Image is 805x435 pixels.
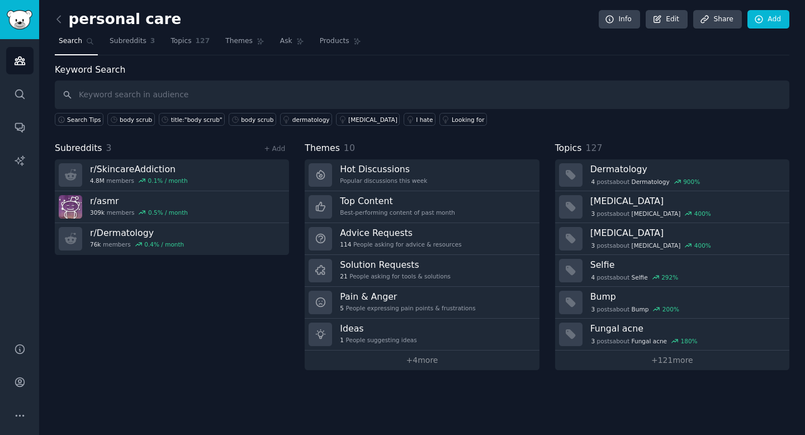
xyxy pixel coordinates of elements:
[591,273,595,281] span: 4
[344,143,355,153] span: 10
[555,191,789,223] a: [MEDICAL_DATA]3postsabout[MEDICAL_DATA]400%
[107,113,155,126] a: body scrub
[336,113,400,126] a: [MEDICAL_DATA]
[590,323,782,334] h3: Fungal acne
[439,113,487,126] a: Looking for
[280,36,292,46] span: Ask
[683,178,700,186] div: 900 %
[55,141,102,155] span: Subreddits
[555,223,789,255] a: [MEDICAL_DATA]3postsabout[MEDICAL_DATA]400%
[340,259,451,271] h3: Solution Requests
[632,178,670,186] span: Dermatology
[591,337,595,345] span: 3
[340,195,455,207] h3: Top Content
[316,32,365,55] a: Products
[340,272,347,280] span: 21
[555,351,789,370] a: +121more
[55,159,289,191] a: r/SkincareAddiction4.8Mmembers0.1% / month
[90,163,188,175] h3: r/ SkincareAddiction
[305,255,539,287] a: Solution Requests21People asking for tools & solutions
[340,336,416,344] div: People suggesting ideas
[305,287,539,319] a: Pain & Anger5People expressing pain points & frustrations
[241,116,273,124] div: body scrub
[340,240,461,248] div: People asking for advice & resources
[305,319,539,351] a: Ideas1People suggesting ideas
[7,10,32,30] img: GummySearch logo
[90,209,105,216] span: 309k
[590,304,680,314] div: post s about
[292,116,330,124] div: dermatology
[348,116,397,124] div: [MEDICAL_DATA]
[590,177,701,187] div: post s about
[106,32,159,55] a: Subreddits3
[305,223,539,255] a: Advice Requests114People asking for advice & resources
[305,159,539,191] a: Hot DiscussionsPopular discussions this week
[90,177,105,185] span: 4.8M
[340,177,427,185] div: Popular discussions this week
[632,242,681,249] span: [MEDICAL_DATA]
[320,36,349,46] span: Products
[590,291,782,302] h3: Bump
[662,305,679,313] div: 200 %
[404,113,435,126] a: I hate
[59,195,82,219] img: asmr
[55,64,125,75] label: Keyword Search
[591,305,595,313] span: 3
[340,209,455,216] div: Best-performing content of past month
[416,116,433,124] div: I hate
[590,259,782,271] h3: Selfie
[280,113,332,126] a: dermatology
[555,255,789,287] a: Selfie4postsaboutSelfie292%
[90,240,101,248] span: 76k
[591,210,595,217] span: 3
[555,141,582,155] span: Topics
[148,209,188,216] div: 0.5 % / month
[55,81,789,109] input: Keyword search in audience
[276,32,308,55] a: Ask
[148,177,188,185] div: 0.1 % / month
[681,337,698,345] div: 180 %
[340,291,475,302] h3: Pain & Anger
[590,195,782,207] h3: [MEDICAL_DATA]
[591,242,595,249] span: 3
[90,177,188,185] div: members
[171,116,222,124] div: title:"body scrub"
[591,178,595,186] span: 4
[305,351,539,370] a: +4more
[150,36,155,46] span: 3
[55,32,98,55] a: Search
[661,273,678,281] div: 292 %
[90,209,188,216] div: members
[55,191,289,223] a: r/asmr309kmembers0.5% / month
[305,141,340,155] span: Themes
[120,116,152,124] div: body scrub
[90,227,184,239] h3: r/ Dermatology
[585,143,602,153] span: 127
[340,304,475,312] div: People expressing pain points & frustrations
[305,191,539,223] a: Top ContentBest-performing content of past month
[452,116,485,124] div: Looking for
[67,116,101,124] span: Search Tips
[590,240,712,250] div: post s about
[555,159,789,191] a: Dermatology4postsaboutDermatology900%
[555,287,789,319] a: Bump3postsaboutBump200%
[167,32,214,55] a: Topics127
[747,10,789,29] a: Add
[229,113,276,126] a: body scrub
[59,36,82,46] span: Search
[590,336,699,346] div: post s about
[340,227,461,239] h3: Advice Requests
[632,210,681,217] span: [MEDICAL_DATA]
[340,272,451,280] div: People asking for tools & solutions
[159,113,225,126] a: title:"body scrub"
[599,10,640,29] a: Info
[340,163,427,175] h3: Hot Discussions
[340,336,344,344] span: 1
[340,323,416,334] h3: Ideas
[590,163,782,175] h3: Dermatology
[55,11,181,29] h2: personal care
[55,113,103,126] button: Search Tips
[264,145,285,153] a: + Add
[171,36,191,46] span: Topics
[693,10,741,29] a: Share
